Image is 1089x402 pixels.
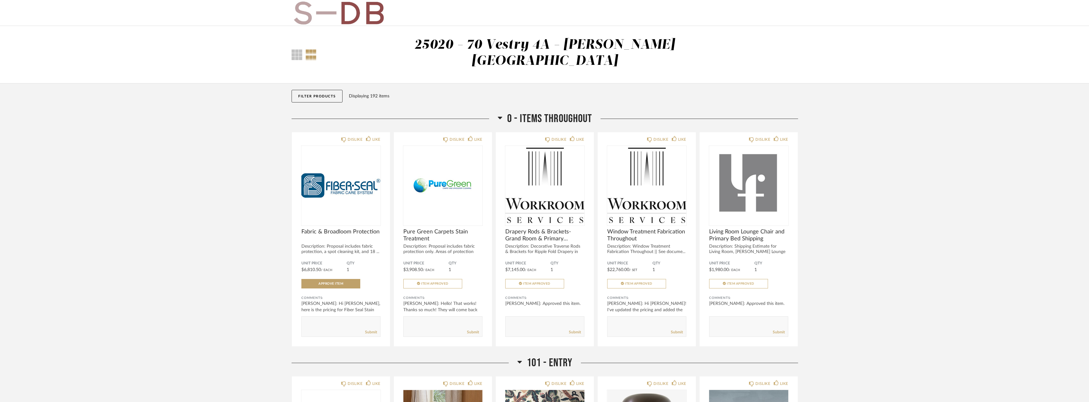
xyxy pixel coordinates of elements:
[349,93,795,100] div: Displaying 192 items
[365,330,377,335] a: Submit
[629,269,637,272] span: / Set
[551,380,566,387] div: DISLIKE
[607,228,686,242] span: Window Treatment Fabrication Throughout
[301,295,381,301] div: Comments:
[301,261,347,266] span: Unit Price
[652,261,686,266] span: QTY
[653,380,668,387] div: DISLIKE
[625,282,652,285] span: Item Approved
[729,269,740,272] span: / Each
[292,0,386,26] img: b32ebaae-4786-4be9-8124-206f41a110d9.jpg
[569,330,581,335] a: Submit
[780,380,788,387] div: LIKE
[403,228,482,242] span: Pure Green Carpets Stain Treatment
[505,300,584,307] div: [PERSON_NAME]: Approved this item.
[505,261,551,266] span: Unit Price
[301,244,381,255] div: Description: Proposal includes fabric protection, a spot cleaning kit, and 18 ...
[525,269,536,272] span: / Each
[505,295,584,301] div: Comments:
[551,268,553,272] span: 1
[607,146,686,225] img: undefined
[653,136,668,143] div: DISLIKE
[709,295,788,301] div: Comments:
[423,269,434,272] span: / Each
[709,300,788,307] div: [PERSON_NAME]: Approved this item.
[780,136,788,143] div: LIKE
[709,261,754,266] span: Unit Price
[505,268,525,272] span: $7,145.00
[709,268,729,272] span: $1,980.00
[292,90,343,102] button: Filter Products
[773,330,785,335] a: Submit
[576,380,584,387] div: LIKE
[321,269,332,272] span: / Each
[505,146,584,225] img: undefined
[348,380,362,387] div: DISLIKE
[414,38,675,68] div: 25020 - 70 Vestry 4A - [PERSON_NAME][GEOGRAPHIC_DATA]
[551,136,566,143] div: DISLIKE
[301,279,360,288] button: Approve Item
[507,112,592,126] span: 0 - Items Throughout
[403,261,449,266] span: Unit Price
[727,282,754,285] span: Item Approved
[467,330,479,335] a: Submit
[607,268,629,272] span: $22,760.00
[551,261,584,266] span: QTY
[576,136,584,143] div: LIKE
[527,356,572,370] span: 101 - Entry
[403,146,482,225] img: undefined
[372,380,381,387] div: LIKE
[347,261,381,266] span: QTY
[421,282,449,285] span: Item Approved
[449,268,451,272] span: 1
[755,136,770,143] div: DISLIKE
[671,330,683,335] a: Submit
[301,268,321,272] span: $6,810.50
[450,380,464,387] div: DISLIKE
[652,268,655,272] span: 1
[403,295,482,301] div: Comments:
[754,261,788,266] span: QTY
[449,261,482,266] span: QTY
[755,380,770,387] div: DISLIKE
[754,268,757,272] span: 1
[607,300,686,319] div: [PERSON_NAME]: Hi [PERSON_NAME]! I've updated the pricing and added the updated quo...
[505,228,584,242] span: Drapery Rods & Brackets- Grand Room & Primary Bedroom
[301,228,381,235] span: Fabric & Broadloom Protection
[678,380,686,387] div: LIKE
[348,136,362,143] div: DISLIKE
[709,146,788,225] img: undefined
[347,268,349,272] span: 1
[403,244,482,260] div: Description: Proposal includes fabric protection only. Areas of protection inc...
[301,300,381,319] div: [PERSON_NAME]: Hi [PERSON_NAME], here is the pricing for Fiber Seal Stain protectant. ...
[607,261,652,266] span: Unit Price
[450,136,464,143] div: DISLIKE
[678,136,686,143] div: LIKE
[301,146,381,225] img: undefined
[474,136,482,143] div: LIKE
[709,244,788,260] div: Description: Shipping Estimate for Living Room, [PERSON_NAME] Lounge Chairs and Prim...
[318,282,343,285] span: Approve Item
[607,244,686,255] div: Description: Window Treatment Fabrication Throughout || See docume...
[709,279,768,288] button: Item Approved
[474,380,482,387] div: LIKE
[709,228,788,242] span: Living Room Lounge Chair and Primary Bed Shipping
[523,282,551,285] span: Item Approved
[372,136,381,143] div: LIKE
[607,279,666,288] button: Item Approved
[607,295,686,301] div: Comments:
[403,268,423,272] span: $3,908.50
[505,244,584,260] div: Description: Decorative Traverse Rods & Brackets for Ripple Fold Drapery in Gra...
[403,279,462,288] button: Item Approved
[403,300,482,319] div: [PERSON_NAME]: Hello! That works! Thanks so much! They will come back for the o...
[505,279,564,288] button: Item Approved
